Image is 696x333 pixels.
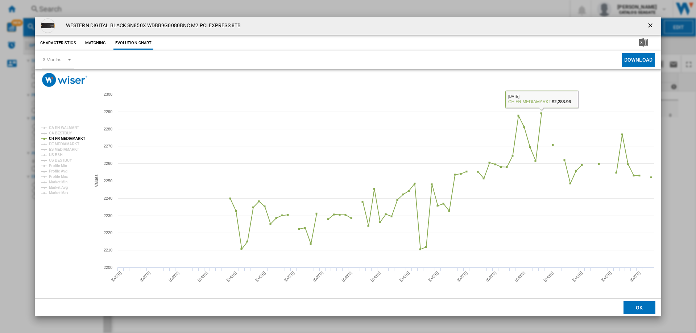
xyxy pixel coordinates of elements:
[104,92,112,96] tspan: 2300
[104,144,112,148] tspan: 2270
[600,271,612,283] tspan: [DATE]
[399,271,411,283] tspan: [DATE]
[370,271,382,283] tspan: [DATE]
[104,109,112,114] tspan: 2290
[341,271,353,283] tspan: [DATE]
[427,271,439,283] tspan: [DATE]
[42,73,87,87] img: logo_wiser_300x94.png
[225,271,237,283] tspan: [DATE]
[283,271,295,283] tspan: [DATE]
[627,37,659,50] button: Download in Excel
[49,142,79,146] tspan: DE MEDIAMARKT
[110,271,122,283] tspan: [DATE]
[104,196,112,200] tspan: 2240
[49,164,67,168] tspan: Profile Min
[35,17,661,316] md-dialog: Product popup
[49,180,67,184] tspan: Market Min
[49,186,68,190] tspan: Market Avg
[49,153,63,157] tspan: US B&H
[622,53,655,67] button: Download
[485,271,497,283] tspan: [DATE]
[43,57,62,62] div: 3 Months
[629,271,641,283] tspan: [DATE]
[572,271,584,283] tspan: [DATE]
[49,191,69,195] tspan: Market Max
[113,37,154,50] button: Evolution chart
[49,175,68,179] tspan: Profile Max
[254,271,266,283] tspan: [DATE]
[104,127,112,131] tspan: 2280
[456,271,468,283] tspan: [DATE]
[49,169,67,173] tspan: Profile Avg
[104,213,112,218] tspan: 2230
[197,271,209,283] tspan: [DATE]
[514,271,526,283] tspan: [DATE]
[644,18,658,33] button: getI18NText('BUTTONS.CLOSE_DIALOG')
[312,271,324,283] tspan: [DATE]
[647,22,655,30] ng-md-icon: getI18NText('BUTTONS.CLOSE_DIALOG')
[168,271,180,283] tspan: [DATE]
[80,37,112,50] button: Matching
[104,230,112,235] tspan: 2220
[49,131,72,135] tspan: CA BESTBUY
[62,22,241,29] h4: WESTERN DIGITAL BLACK SN850X WDBB9G0080BNC M2 PCI EXPRESS 8TB
[49,126,79,130] tspan: CA EN WALMART
[104,248,112,252] tspan: 2210
[94,174,99,187] tspan: Values
[623,301,655,314] button: OK
[38,37,78,50] button: Characteristics
[49,137,85,141] tspan: CH FR MEDIAMARKT
[543,271,555,283] tspan: [DATE]
[41,18,55,33] img: fee_786_587_png
[49,147,79,151] tspan: ES MEDIAMARKT
[639,38,648,47] img: excel-24x24.png
[104,265,112,270] tspan: 2200
[104,179,112,183] tspan: 2250
[139,271,151,283] tspan: [DATE]
[104,161,112,166] tspan: 2260
[49,158,72,162] tspan: US BESTBUY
